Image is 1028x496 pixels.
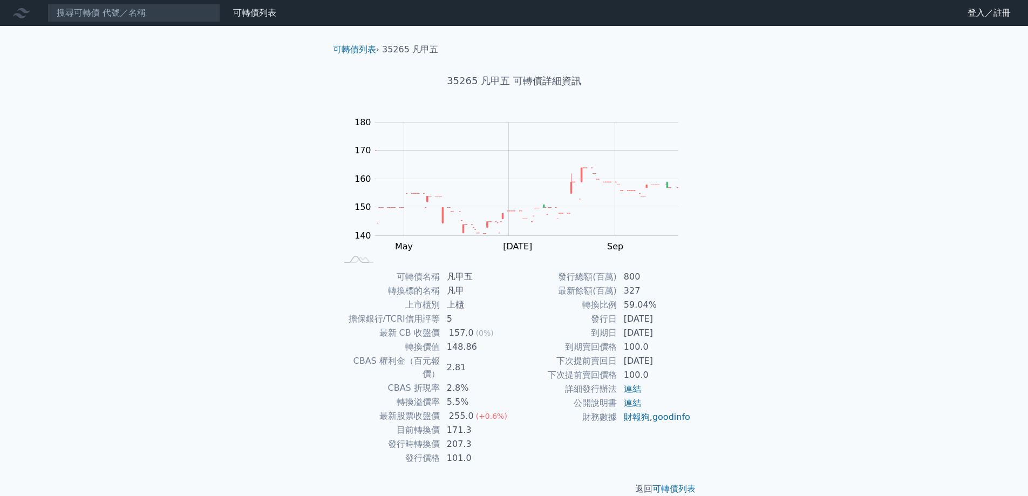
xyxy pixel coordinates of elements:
td: 327 [617,284,691,298]
tspan: Sep [607,241,623,252]
a: 可轉債列表 [333,44,376,55]
td: 發行價格 [337,451,440,465]
td: , [617,410,691,424]
tspan: 170 [355,145,371,155]
td: 發行時轉換價 [337,437,440,451]
td: 下次提前賣回價格 [514,368,617,382]
td: 公開說明書 [514,396,617,410]
td: [DATE] [617,354,691,368]
h1: 35265 凡甲五 可轉債詳細資訊 [324,73,704,89]
a: 連結 [624,384,641,394]
span: (0%) [476,329,494,337]
td: 下次提前賣回日 [514,354,617,368]
td: 凡甲 [440,284,514,298]
a: 財報狗 [624,412,650,422]
a: 可轉債列表 [652,484,696,494]
tspan: [DATE] [503,241,532,252]
g: Chart [349,117,695,252]
td: 詳細發行辦法 [514,382,617,396]
p: 返回 [324,483,704,495]
td: 5.5% [440,395,514,409]
div: 157.0 [447,327,476,339]
td: [DATE] [617,326,691,340]
a: goodinfo [652,412,690,422]
td: 100.0 [617,368,691,382]
a: 可轉債列表 [233,8,276,18]
td: CBAS 權利金（百元報價） [337,354,440,381]
td: 上櫃 [440,298,514,312]
td: 轉換溢價率 [337,395,440,409]
td: 發行日 [514,312,617,326]
td: 到期日 [514,326,617,340]
td: 轉換價值 [337,340,440,354]
td: [DATE] [617,312,691,326]
td: 100.0 [617,340,691,354]
span: (+0.6%) [476,412,507,420]
td: 171.3 [440,423,514,437]
td: 凡甲五 [440,270,514,284]
td: 207.3 [440,437,514,451]
a: 登入／註冊 [959,4,1019,22]
td: 到期賣回價格 [514,340,617,354]
td: 發行總額(百萬) [514,270,617,284]
td: 2.81 [440,354,514,381]
td: 2.8% [440,381,514,395]
td: 上市櫃別 [337,298,440,312]
tspan: 150 [355,202,371,212]
li: 35265 凡甲五 [382,43,438,56]
td: 轉換比例 [514,298,617,312]
tspan: May [395,241,413,252]
td: 最新股票收盤價 [337,409,440,423]
input: 搜尋可轉債 代號／名稱 [47,4,220,22]
td: 財務數據 [514,410,617,424]
td: 101.0 [440,451,514,465]
td: 5 [440,312,514,326]
td: 目前轉換價 [337,423,440,437]
div: 255.0 [447,410,476,423]
td: 最新 CB 收盤價 [337,326,440,340]
td: 轉換標的名稱 [337,284,440,298]
a: 連結 [624,398,641,408]
tspan: 180 [355,117,371,127]
td: 148.86 [440,340,514,354]
td: 59.04% [617,298,691,312]
td: 可轉債名稱 [337,270,440,284]
td: 擔保銀行/TCRI信用評等 [337,312,440,326]
tspan: 140 [355,230,371,241]
tspan: 160 [355,174,371,184]
li: › [333,43,379,56]
td: 800 [617,270,691,284]
td: CBAS 折現率 [337,381,440,395]
td: 最新餘額(百萬) [514,284,617,298]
